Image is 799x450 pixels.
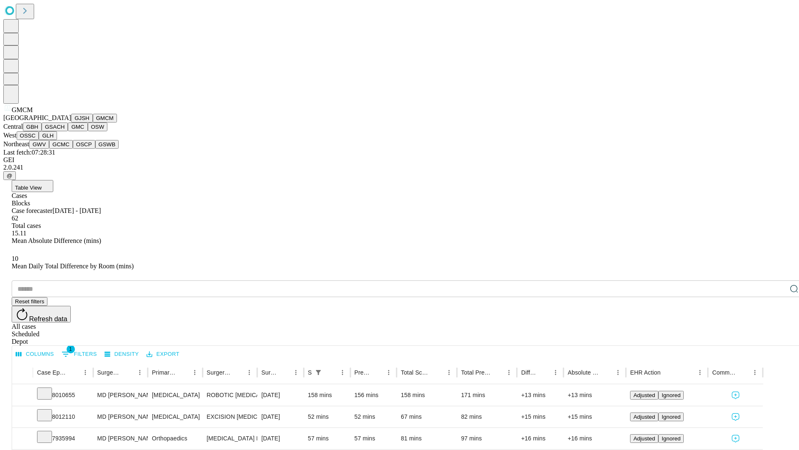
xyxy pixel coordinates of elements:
div: Surgery Name [207,369,231,376]
button: Sort [371,367,383,378]
button: Show filters [313,367,324,378]
button: Show filters [60,347,99,361]
button: Reset filters [12,297,47,306]
button: Sort [432,367,443,378]
div: 171 mins [461,385,513,406]
div: EXCISION [MEDICAL_DATA] LESION EXCEPT [MEDICAL_DATA] TRUNK ETC 1.1 TO 2.0CM [207,406,253,427]
span: Case forecaster [12,207,52,214]
button: Refresh data [12,306,71,322]
button: GMCM [93,114,117,122]
button: Select columns [14,348,56,361]
div: [MEDICAL_DATA] [152,406,198,427]
span: Ignored [662,414,680,420]
div: Difference [521,369,537,376]
span: 15.11 [12,230,26,237]
button: Menu [189,367,201,378]
button: Menu [443,367,455,378]
div: Absolute Difference [568,369,600,376]
div: Case Epic Id [37,369,67,376]
button: Menu [79,367,91,378]
button: Sort [232,367,243,378]
button: Sort [177,367,189,378]
div: MD [PERSON_NAME] [PERSON_NAME] [97,406,144,427]
button: GCMC [49,140,73,149]
span: Refresh data [29,315,67,322]
button: GLH [39,131,57,140]
button: GJSH [71,114,93,122]
div: 8010655 [37,385,89,406]
div: ROBOTIC [MEDICAL_DATA] REPAIR [MEDICAL_DATA] INITIAL [207,385,253,406]
button: Sort [538,367,550,378]
button: GMC [68,122,87,131]
button: Menu [612,367,624,378]
div: [DATE] [261,428,300,449]
button: Sort [661,367,673,378]
button: Menu [243,367,255,378]
button: GWV [29,140,49,149]
div: MD [PERSON_NAME] [PERSON_NAME] [97,385,144,406]
span: Mean Absolute Difference (mins) [12,237,101,244]
span: [DATE] - [DATE] [52,207,101,214]
span: Ignored [662,435,680,442]
div: 156 mins [355,385,393,406]
div: 82 mins [461,406,513,427]
button: Export [144,348,181,361]
span: 10 [12,255,18,262]
button: Adjusted [630,434,658,443]
span: @ [7,172,12,179]
button: Expand [16,388,29,403]
button: Table View [12,180,53,192]
button: Menu [694,367,706,378]
div: Orthopaedics [152,428,198,449]
div: Surgery Date [261,369,278,376]
div: [DATE] [261,385,300,406]
button: Menu [550,367,561,378]
button: Sort [600,367,612,378]
div: 158 mins [401,385,453,406]
button: OSSC [17,131,39,140]
div: [MEDICAL_DATA] [152,385,198,406]
div: Scheduled In Room Duration [308,369,312,376]
span: Total cases [12,222,41,229]
div: Total Scheduled Duration [401,369,431,376]
button: Menu [749,367,761,378]
div: [MEDICAL_DATA] MEDIAL OR LATERAL MENISCECTOMY [207,428,253,449]
div: 158 mins [308,385,346,406]
span: West [3,132,17,139]
div: +13 mins [521,385,559,406]
button: Expand [16,410,29,425]
button: GSACH [42,122,68,131]
span: Adjusted [633,414,655,420]
button: Menu [503,367,515,378]
span: Adjusted [633,392,655,398]
span: 1 [67,345,75,353]
div: Surgeon Name [97,369,122,376]
button: Ignored [658,391,684,400]
div: 57 mins [308,428,346,449]
button: Ignored [658,434,684,443]
button: Sort [68,367,79,378]
div: 97 mins [461,428,513,449]
div: [DATE] [261,406,300,427]
button: Ignored [658,412,684,421]
button: OSW [88,122,108,131]
span: Table View [15,185,42,191]
span: [GEOGRAPHIC_DATA] [3,114,71,121]
div: 67 mins [401,406,453,427]
div: 52 mins [308,406,346,427]
button: Adjusted [630,391,658,400]
div: +13 mins [568,385,622,406]
button: Sort [122,367,134,378]
span: Last fetch: 07:28:31 [3,149,55,156]
span: Reset filters [15,298,44,305]
button: Menu [337,367,348,378]
button: Sort [737,367,749,378]
span: Ignored [662,392,680,398]
span: Central [3,123,23,130]
div: 1 active filter [313,367,324,378]
button: GSWB [95,140,119,149]
button: Sort [325,367,337,378]
button: Menu [290,367,302,378]
span: Northeast [3,140,29,147]
button: OSCP [73,140,95,149]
